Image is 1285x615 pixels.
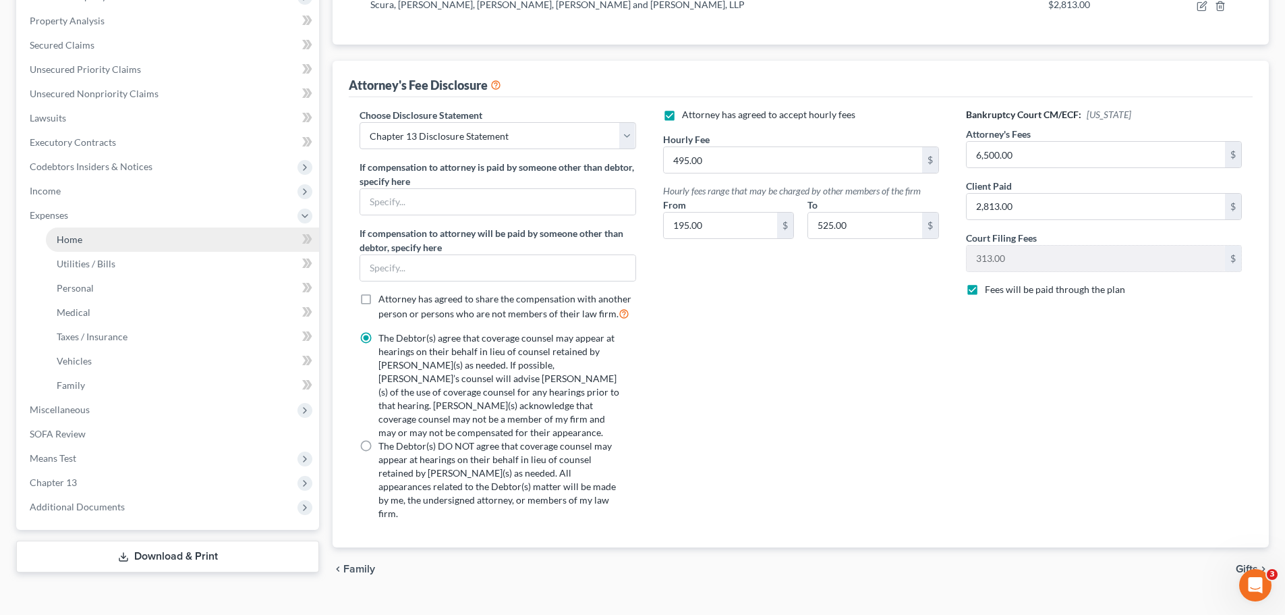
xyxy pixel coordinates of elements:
[30,112,66,124] span: Lawsuits
[19,9,319,33] a: Property Analysis
[46,373,319,398] a: Family
[57,282,94,294] span: Personal
[663,132,710,146] label: Hourly Fee
[1267,569,1278,580] span: 3
[966,231,1037,245] label: Court Filing Fees
[985,284,1125,295] span: Fees will be paid through the plan
[30,88,159,99] span: Unsecured Nonpriority Claims
[663,184,939,198] div: Hourly fees range that may be charged by other members of the firm
[664,213,778,238] input: 0.00
[1087,109,1131,120] span: [US_STATE]
[30,39,94,51] span: Secured Claims
[378,331,619,439] label: The Debtor(s) agree that coverage counsel may appear at hearings on their behalf in lieu of couns...
[46,276,319,300] a: Personal
[967,194,1225,219] input: 0.00
[378,293,631,319] span: Attorney has agreed to share the compensation with another person or persons who are not members ...
[30,452,76,464] span: Means Test
[30,404,90,415] span: Miscellaneous
[808,213,922,238] input: 0.00
[360,255,635,281] input: Specify...
[57,234,82,245] span: Home
[1239,569,1272,601] iframe: Intercom live chat
[966,108,1242,122] h6: Bankruptcy Court CM/ECF:
[19,106,319,130] a: Lawsuits
[966,127,1031,141] label: Attorney's Fees
[19,82,319,106] a: Unsecured Nonpriority Claims
[922,213,938,238] div: $
[360,189,635,215] input: Specify...
[343,564,375,574] span: Family
[19,57,319,82] a: Unsecured Priority Claims
[1225,194,1241,219] div: $
[967,246,1225,271] input: 0.00
[360,226,635,255] label: If compensation to attorney will be paid by someone other than debtor, specify here
[967,142,1225,167] input: 0.00
[1236,564,1258,574] span: Gifts
[46,349,319,373] a: Vehicles
[30,501,125,512] span: Additional Documents
[333,564,375,574] button: chevron_left Family
[57,379,85,391] span: Family
[360,160,635,188] label: If compensation to attorney is paid by someone other than debtor, specify here
[57,258,115,269] span: Utilities / Bills
[777,213,793,238] div: $
[682,109,855,120] span: Attorney has agreed to accept hourly fees
[30,136,116,148] span: Executory Contracts
[30,15,105,26] span: Property Analysis
[663,198,686,212] label: From
[30,161,152,172] span: Codebtors Insiders & Notices
[1258,564,1269,574] i: chevron_right
[19,130,319,155] a: Executory Contracts
[46,252,319,276] a: Utilities / Bills
[360,108,482,122] label: Choose Disclosure Statement
[922,147,938,173] div: $
[30,209,68,221] span: Expenses
[57,331,127,342] span: Taxes / Insurance
[19,33,319,57] a: Secured Claims
[30,63,141,75] span: Unsecured Priority Claims
[349,77,501,93] div: Attorney's Fee Disclosure
[966,179,1012,193] label: Client Paid
[30,428,86,439] span: SOFA Review
[664,147,922,173] input: 0.00
[46,325,319,349] a: Taxes / Insurance
[30,185,61,196] span: Income
[46,228,319,252] a: Home
[807,198,818,212] label: To
[333,564,343,574] i: chevron_left
[46,300,319,325] a: Medical
[1225,246,1241,271] div: $
[1225,142,1241,167] div: $
[16,541,319,572] a: Download & Print
[30,477,77,488] span: Chapter 13
[19,422,319,446] a: SOFA Review
[57,355,92,367] span: Vehicles
[378,439,619,520] label: The Debtor(s) DO NOT agree that coverage counsel may appear at hearings on their behalf in lieu o...
[57,306,90,318] span: Medical
[1236,564,1269,574] button: Gifts chevron_right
